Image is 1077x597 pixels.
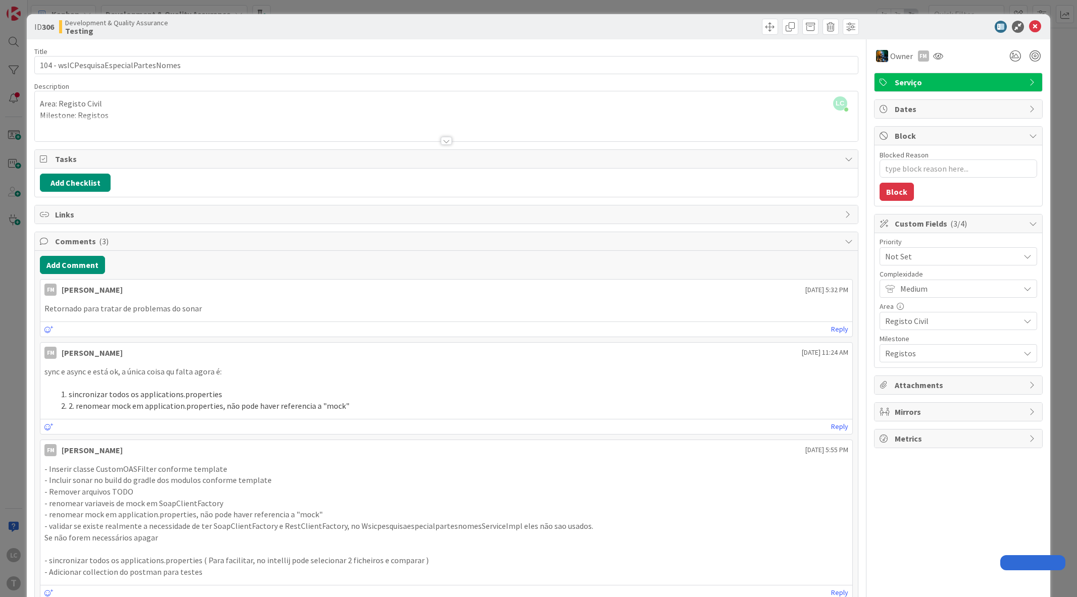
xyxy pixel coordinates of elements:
[44,347,57,359] div: FM
[885,346,1014,360] span: Registos
[55,153,839,165] span: Tasks
[890,50,913,62] span: Owner
[44,532,848,544] p: Se não forem necessários apagar
[880,150,929,159] label: Blocked Reason
[885,314,1014,328] span: Registo Civil
[880,335,1037,342] div: Milestone
[34,82,69,91] span: Description
[895,130,1024,142] span: Block
[62,444,123,456] div: [PERSON_NAME]
[895,103,1024,115] span: Dates
[44,284,57,296] div: FM
[42,22,54,32] b: 306
[880,270,1037,278] div: Complexidade
[40,110,852,121] p: Milestone: Registos
[44,463,848,475] p: - Inserir classe CustomOASFilter conforme template
[831,420,848,433] a: Reply
[880,183,914,201] button: Block
[805,445,848,455] span: [DATE] 5:55 PM
[44,555,848,566] p: - sincronizar todos os applications.properties ( Para facilitar, no intellij pode selecionar 2 fi...
[895,379,1024,391] span: Attachments
[44,303,848,314] p: Retornado para tratar de problemas do sonar
[950,219,967,229] span: ( 3/4 )
[44,444,57,456] div: FM
[44,509,848,520] p: - renomear mock em application.properties, não pode haver referencia a "mock"
[40,98,852,110] p: Area: Registo Civil
[55,208,839,221] span: Links
[880,238,1037,245] div: Priority
[57,400,848,412] li: 2. renomear mock em application.properties, não pode haver referencia a "mock"
[57,389,848,400] li: sincronizar todos os applications.properties
[44,366,848,377] p: sync e async e está ok, a única coisa qu falta agora é:
[44,486,848,498] p: - Remover arquivos TODO
[833,96,847,111] span: LC
[62,347,123,359] div: [PERSON_NAME]
[805,285,848,295] span: [DATE] 5:32 PM
[44,566,848,578] p: - Adicionar collection do postman para testes
[40,174,111,192] button: Add Checklist
[900,282,1014,296] span: Medium
[880,303,1037,310] div: Area
[55,235,839,247] span: Comments
[895,432,1024,445] span: Metrics
[885,249,1014,263] span: Not Set
[34,56,858,74] input: type card name here...
[895,406,1024,418] span: Mirrors
[44,520,848,532] p: - validar se existe realmente a necessidade de ter SoapClientFactory e RestClientFactory, no Wsic...
[895,218,1024,230] span: Custom Fields
[65,19,168,27] span: Development & Quality Assurance
[62,284,123,296] div: [PERSON_NAME]
[44,474,848,486] p: - Incluir sonar no build do gradle dos modulos conforme template
[34,21,54,33] span: ID
[99,236,109,246] span: ( 3 )
[918,50,929,62] div: FM
[802,347,848,358] span: [DATE] 11:24 AM
[876,50,888,62] img: JC
[831,323,848,336] a: Reply
[34,47,47,56] label: Title
[65,27,168,35] b: Testing
[44,498,848,509] p: - renomear variaveis de mock em SoapClientFactory
[895,76,1024,88] span: Serviço
[40,256,105,274] button: Add Comment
